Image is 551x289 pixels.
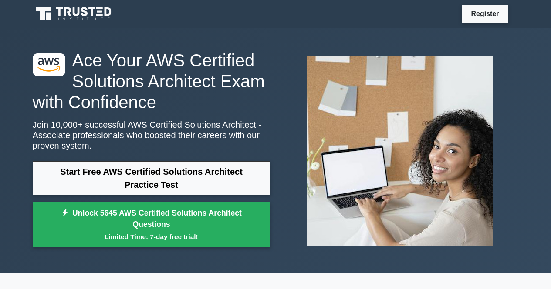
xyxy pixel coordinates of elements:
[33,50,270,113] h1: Ace Your AWS Certified Solutions Architect Exam with Confidence
[33,202,270,248] a: Unlock 5645 AWS Certified Solutions Architect QuestionsLimited Time: 7-day free trial!
[33,120,270,151] p: Join 10,000+ successful AWS Certified Solutions Architect - Associate professionals who boosted t...
[33,161,270,195] a: Start Free AWS Certified Solutions Architect Practice Test
[44,232,260,242] small: Limited Time: 7-day free trial!
[466,8,504,19] a: Register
